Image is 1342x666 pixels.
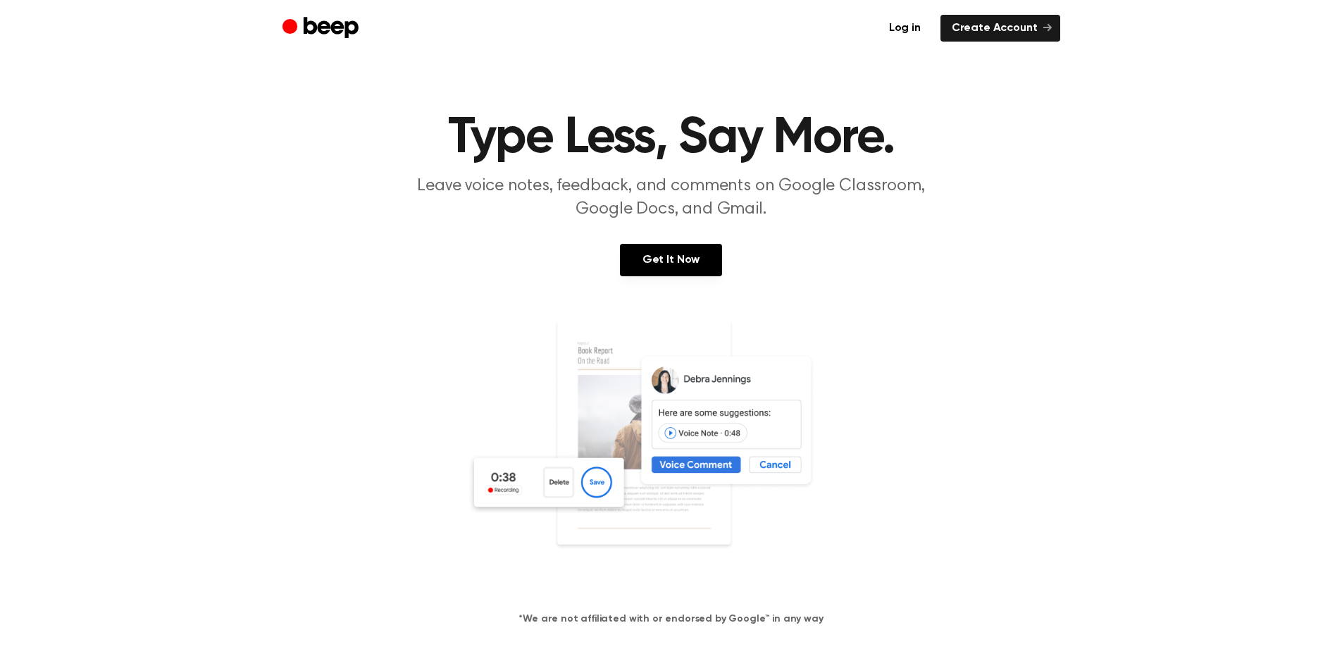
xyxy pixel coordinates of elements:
[17,612,1325,627] h4: *We are not affiliated with or endorsed by Google™ in any way
[311,113,1032,164] h1: Type Less, Say More.
[467,319,876,589] img: Voice Comments on Docs and Recording Widget
[940,15,1060,42] a: Create Account
[282,15,362,42] a: Beep
[620,244,722,276] a: Get It Now
[878,15,932,42] a: Log in
[401,175,942,221] p: Leave voice notes, feedback, and comments on Google Classroom, Google Docs, and Gmail.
